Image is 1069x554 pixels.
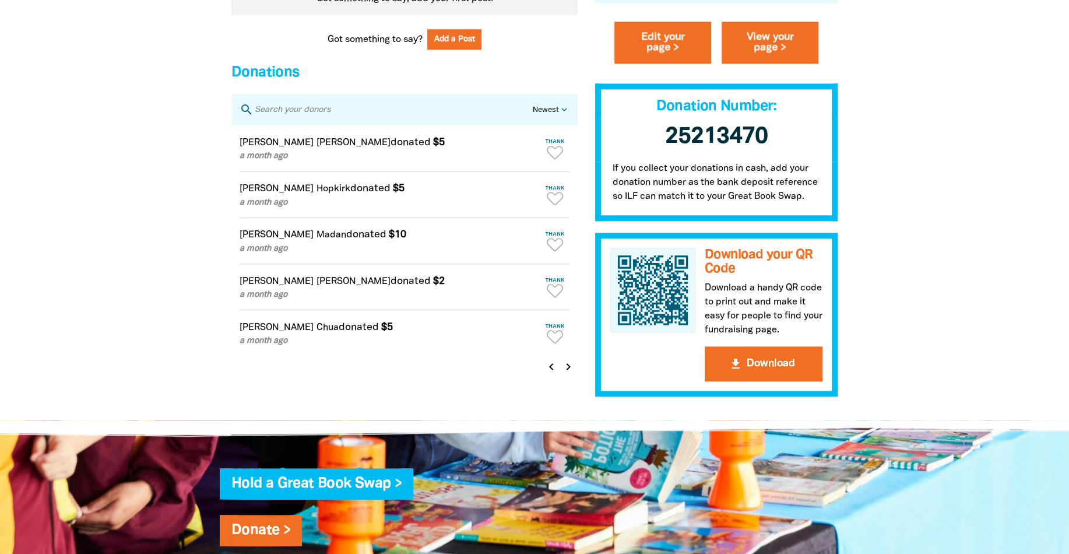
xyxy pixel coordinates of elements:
[231,125,578,382] div: Paginated content
[391,276,431,286] span: donated
[560,359,576,375] button: Next page
[240,231,314,239] em: [PERSON_NAME]
[393,184,405,193] em: $5
[389,230,406,239] em: $10
[240,197,538,209] p: a month ago
[328,33,423,47] span: Got something to say?
[240,324,314,332] em: [PERSON_NAME]
[427,29,482,50] button: Add a Post
[540,226,569,256] button: Thank
[317,324,339,332] em: Chua
[540,323,569,329] span: Thank
[656,100,777,113] span: Donation Number:
[614,22,711,64] a: Edit your page >
[540,231,569,237] span: Thank
[240,278,314,286] em: [PERSON_NAME]
[540,185,569,191] span: Thank
[433,276,445,286] em: $2
[705,248,822,276] h3: Download your QR Code
[350,184,391,193] span: donated
[543,359,560,375] button: Previous page
[540,272,569,302] button: Thank
[231,66,299,79] span: Donations
[317,139,391,147] em: [PERSON_NAME]
[317,185,350,193] em: Hopkirk
[346,230,386,239] span: donated
[433,138,445,147] em: $5
[240,335,538,348] p: a month ago
[729,357,743,371] i: get_app
[391,138,431,147] span: donated
[722,22,818,64] a: View your page >
[540,318,569,348] button: Thank
[561,360,575,374] i: chevron_right
[665,126,768,148] span: 25213470
[240,139,314,147] em: [PERSON_NAME]
[231,524,290,537] a: Donate >
[240,185,314,193] em: [PERSON_NAME]
[240,150,538,163] p: a month ago
[231,477,402,490] a: Hold a Great Book Swap >
[540,138,569,144] span: Thank
[544,360,558,374] i: chevron_left
[595,162,838,221] p: If you collect your donations in cash, add your donation number as the bank deposit reference so ...
[540,277,569,283] span: Thank
[240,243,538,255] p: a month ago
[254,102,533,117] input: Search your donors
[381,322,393,332] em: $5
[240,103,254,117] i: search
[240,289,538,301] p: a month ago
[317,278,391,286] em: [PERSON_NAME]
[540,180,569,210] button: Thank
[317,231,346,239] em: Madan
[540,134,569,163] button: Thank
[705,346,822,381] button: get_appDownload
[339,322,379,332] span: donated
